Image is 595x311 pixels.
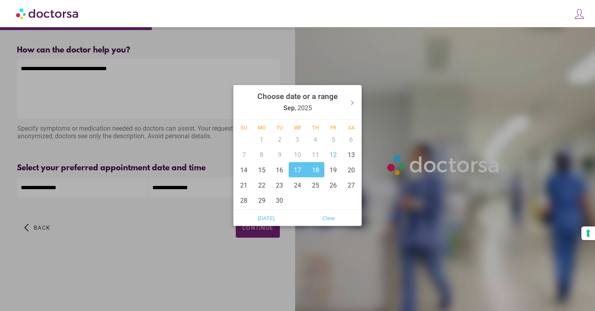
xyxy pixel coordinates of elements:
[324,132,342,147] div: 5
[342,162,360,178] div: 20
[235,193,253,208] div: 28
[324,162,342,178] div: 19
[253,132,271,147] div: 1
[253,178,271,193] div: 22
[306,147,324,162] div: 11
[324,178,342,193] div: 26
[289,178,307,193] div: 24
[306,162,324,178] div: 18
[271,147,289,162] div: 9
[253,162,271,178] div: 15
[324,147,342,162] div: 12
[271,125,289,131] div: Tu
[271,193,289,208] div: 30
[289,132,307,147] div: 3
[237,212,295,224] span: [DATE]
[342,125,360,131] div: Sa
[574,8,585,20] img: icons8-customer-100.png
[257,92,338,101] strong: Choose date or a range
[289,162,307,178] div: 17
[235,162,253,178] div: 14
[300,212,358,224] span: Clear
[306,178,324,193] div: 25
[271,162,289,178] div: 16
[324,125,342,131] div: Fr
[342,132,360,147] div: 6
[235,212,297,224] button: [DATE]
[342,178,360,193] div: 27
[235,125,253,131] div: Su
[289,147,307,162] div: 10
[297,212,360,224] button: Clear
[271,132,289,147] div: 2
[257,87,338,118] div: , 2025
[253,125,271,131] div: Mo
[283,104,295,112] strong: Sep
[253,147,271,162] div: 8
[289,125,307,131] div: We
[581,226,595,240] button: Your consent preferences for tracking technologies
[306,132,324,147] div: 4
[16,4,79,22] img: Doctorsa.com
[342,147,360,162] div: 13
[235,147,253,162] div: 7
[235,178,253,193] div: 21
[253,193,271,208] div: 29
[271,178,289,193] div: 23
[306,125,324,131] div: Th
